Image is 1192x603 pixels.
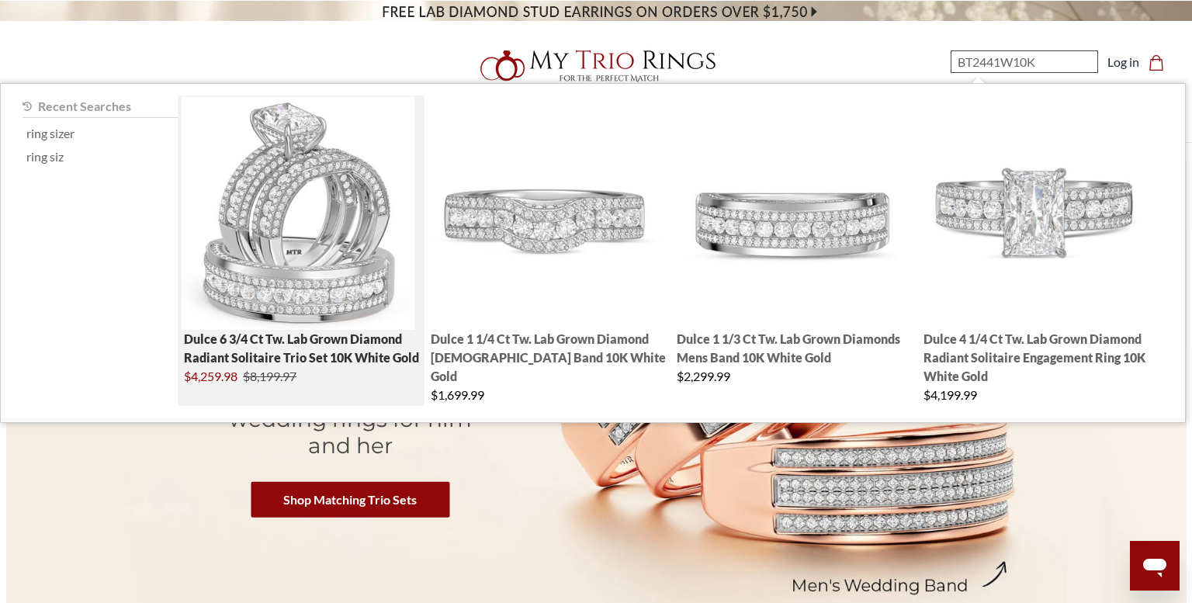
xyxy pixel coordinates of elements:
[251,482,449,518] a: Shop Matching Trio Sets
[1149,55,1164,71] svg: cart.cart_preview
[1107,53,1139,71] a: Log in
[345,41,846,91] a: My Trio Rings
[472,41,720,91] img: My Trio Rings
[951,50,1098,73] input: Search and use arrows or TAB to navigate results
[1149,53,1173,71] a: Cart with 0 items
[1130,541,1180,591] iframe: Button to launch messaging window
